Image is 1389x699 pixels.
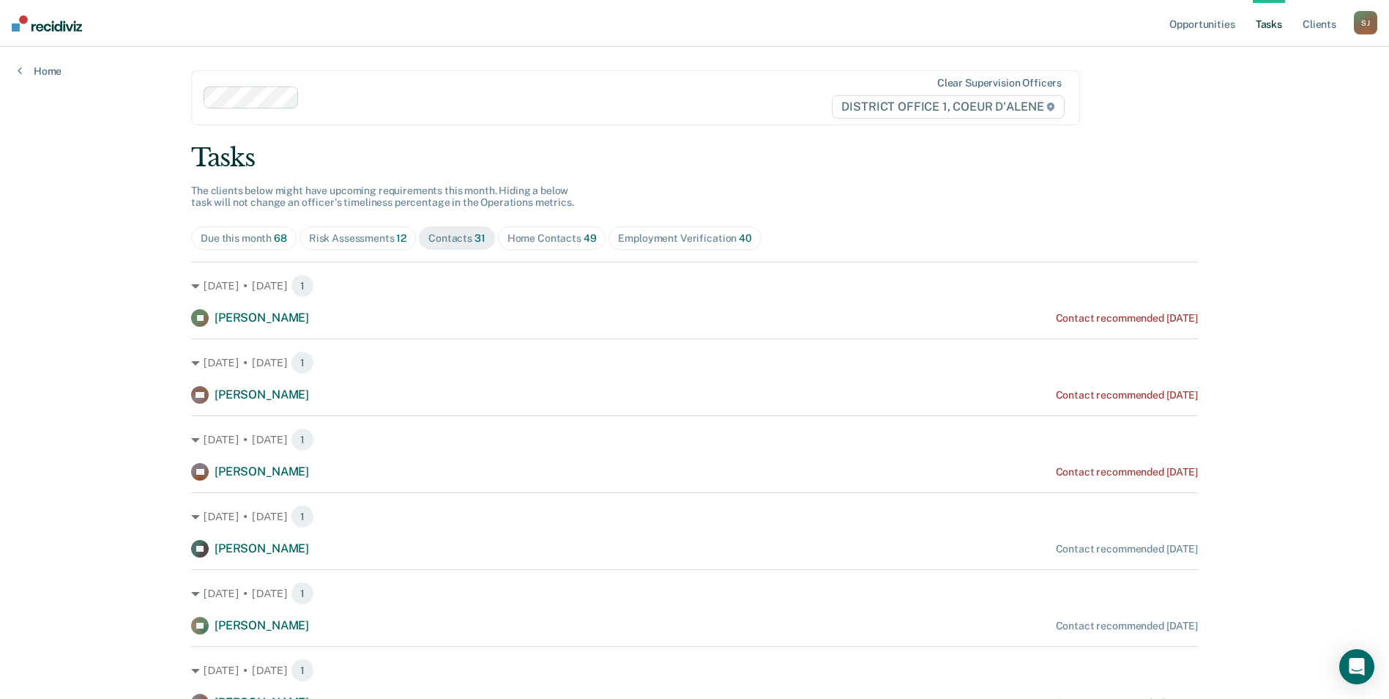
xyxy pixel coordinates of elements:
div: Contact recommended [DATE] [1056,620,1198,632]
div: Contact recommended [DATE] [1056,466,1198,478]
div: Clear supervision officers [937,77,1062,89]
span: 1 [291,659,314,682]
div: [DATE] • [DATE] 1 [191,351,1198,374]
span: 1 [291,274,314,297]
div: Home Contacts [507,232,597,245]
span: 68 [274,232,287,244]
span: DISTRICT OFFICE 1, COEUR D'ALENE [832,95,1065,119]
div: [DATE] • [DATE] 1 [191,582,1198,605]
div: Tasks [191,143,1198,173]
span: [PERSON_NAME] [215,311,309,325]
a: Home [18,64,62,78]
div: [DATE] • [DATE] 1 [191,274,1198,297]
div: [DATE] • [DATE] 1 [191,505,1198,528]
div: Contact recommended [DATE] [1056,312,1198,325]
span: The clients below might have upcoming requirements this month. Hiding a below task will not chang... [191,185,574,209]
span: 1 [291,582,314,605]
div: [DATE] • [DATE] 1 [191,659,1198,682]
span: [PERSON_NAME] [215,541,309,555]
span: [PERSON_NAME] [215,618,309,632]
span: 31 [474,232,485,244]
div: S J [1354,11,1377,34]
div: Due this month [201,232,287,245]
img: Recidiviz [12,15,82,32]
div: Employment Verification [618,232,751,245]
span: 49 [584,232,597,244]
button: SJ [1354,11,1377,34]
span: [PERSON_NAME] [215,465,309,478]
span: 1 [291,505,314,528]
div: Risk Assessments [309,232,406,245]
div: [DATE] • [DATE] 1 [191,428,1198,451]
span: 40 [739,232,752,244]
div: Contact recommended [DATE] [1056,389,1198,402]
div: Contacts [428,232,485,245]
span: 12 [396,232,406,244]
div: Open Intercom Messenger [1339,649,1374,684]
span: [PERSON_NAME] [215,388,309,402]
span: 1 [291,428,314,451]
span: 1 [291,351,314,374]
div: Contact recommended [DATE] [1056,543,1198,555]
